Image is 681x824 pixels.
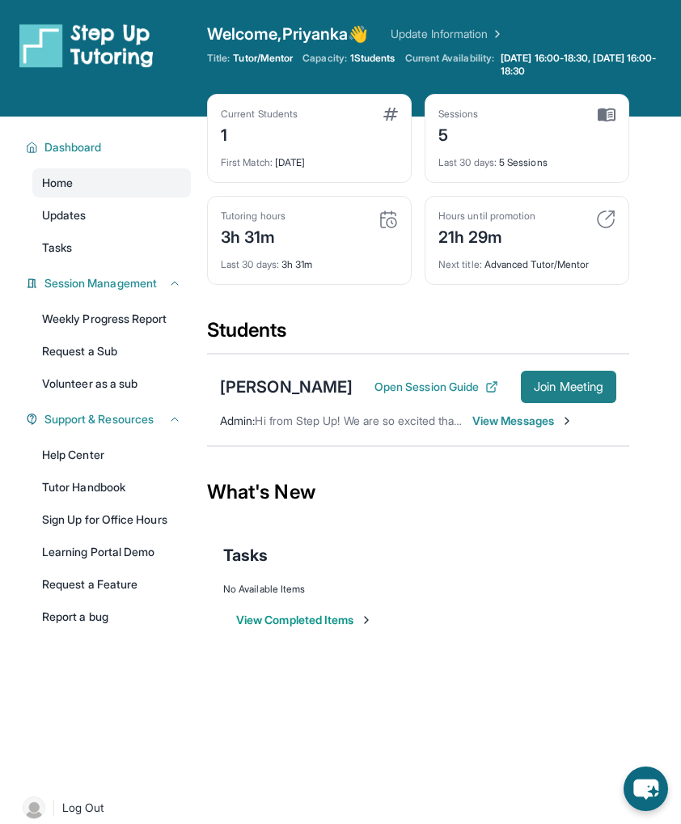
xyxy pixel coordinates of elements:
img: card [596,210,615,229]
div: 21h 29m [438,223,535,248]
a: Home [32,168,191,198]
img: logo [19,23,154,68]
img: Chevron Right [488,26,504,42]
span: [DATE] 16:00-18:30, [DATE] 16:00-18:30 [501,52,678,78]
span: Dashboard [44,139,102,155]
button: chat-button [624,767,668,811]
a: Update Information [391,26,504,42]
span: Current Availability: [405,52,494,78]
span: Session Management [44,275,157,291]
a: Tutor Handbook [32,473,191,502]
div: Students [207,317,629,353]
img: card [383,108,398,121]
span: Title: [207,52,230,65]
a: Help Center [32,440,191,469]
div: 1 [221,121,298,147]
div: [PERSON_NAME] [220,376,353,398]
div: 5 [438,121,479,147]
div: 3h 31m [221,248,398,271]
div: Tutoring hours [221,210,286,223]
div: No Available Items [223,583,613,596]
a: Tasks [32,233,191,262]
span: Last 30 days : [438,156,497,168]
span: Home [42,175,73,191]
span: Tasks [42,240,72,256]
div: Current Students [221,108,298,121]
span: Support & Resources [44,411,154,427]
div: [DATE] [221,147,398,169]
div: Hours until promotion [438,210,535,223]
a: Request a Feature [32,570,191,599]
button: Open Session Guide [374,379,498,395]
span: | [52,798,56,818]
div: What's New [207,457,629,528]
img: card [598,108,615,122]
a: [DATE] 16:00-18:30, [DATE] 16:00-18:30 [497,52,681,78]
a: Weekly Progress Report [32,304,191,333]
span: Join Meeting [534,382,603,392]
span: Updates [42,207,87,223]
span: Capacity: [302,52,347,65]
button: Session Management [38,275,181,291]
div: 3h 31m [221,223,286,248]
div: Advanced Tutor/Mentor [438,248,615,271]
button: Dashboard [38,139,181,155]
a: Volunteer as a sub [32,369,191,398]
a: Report a bug [32,602,191,631]
a: Updates [32,201,191,230]
button: View Completed Items [236,612,373,628]
span: Next title : [438,258,482,270]
span: Last 30 days : [221,258,279,270]
span: Tasks [223,544,268,567]
img: card [379,210,398,229]
span: 1 Students [350,52,395,65]
span: Log Out [62,800,104,816]
span: Admin : [220,414,255,427]
span: Welcome, Priyanka 👋 [207,23,368,45]
div: Sessions [438,108,479,121]
span: View Messages [472,413,573,429]
a: Learning Portal Demo [32,537,191,567]
img: user-img [23,796,45,819]
a: Sign Up for Office Hours [32,505,191,534]
button: Support & Resources [38,411,181,427]
div: 5 Sessions [438,147,615,169]
img: Chevron-Right [560,414,573,427]
button: Join Meeting [521,371,616,403]
a: Request a Sub [32,337,191,366]
span: First Match : [221,156,273,168]
span: Tutor/Mentor [233,52,293,65]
